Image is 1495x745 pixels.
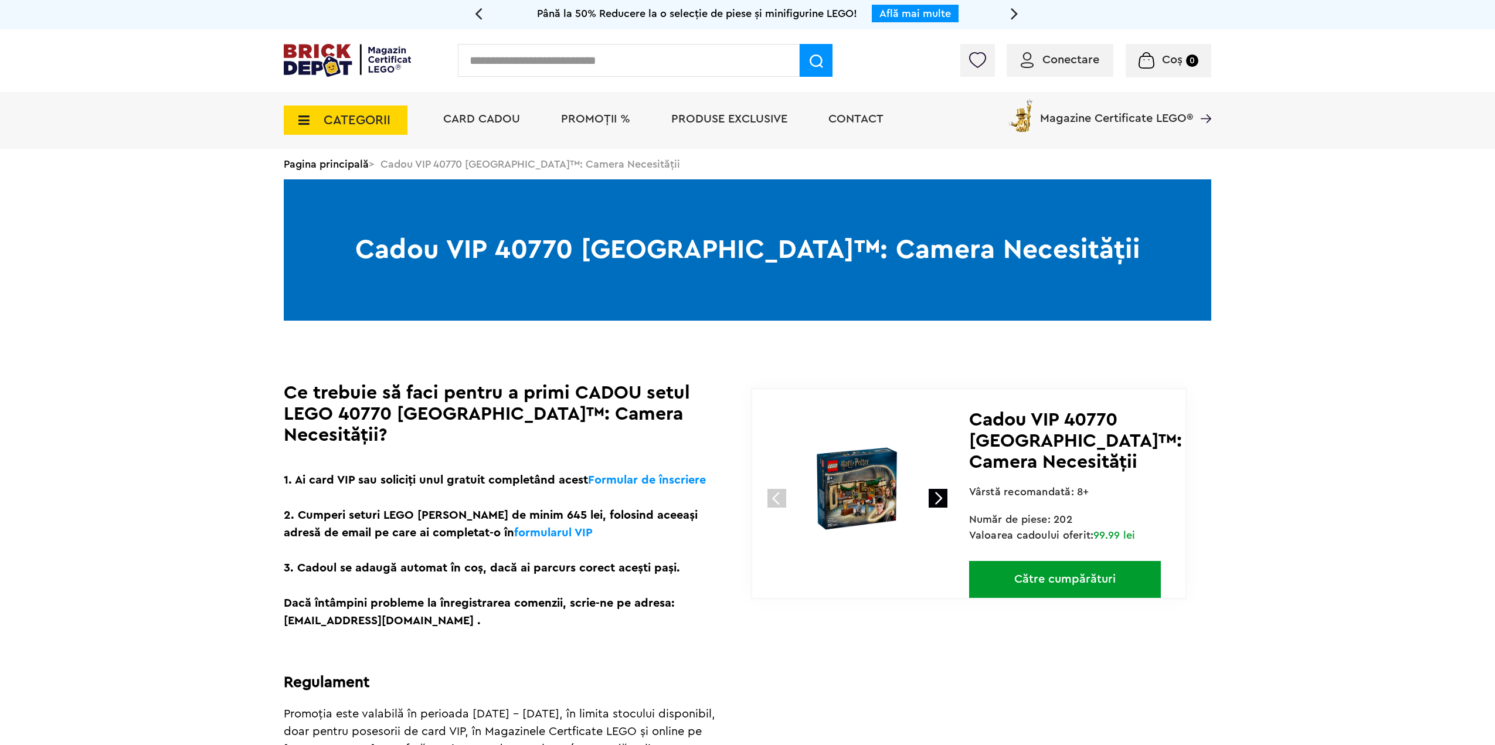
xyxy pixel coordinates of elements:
[284,149,1211,179] div: > Cadou VIP 40770 [GEOGRAPHIC_DATA]™: Camera Necesității
[969,514,1072,525] span: Număr de piese: 202
[588,474,706,486] a: Formular de înscriere
[1021,54,1099,66] a: Conectare
[879,8,951,19] a: Află mai multe
[969,410,1182,471] span: Cadou VIP 40770 [GEOGRAPHIC_DATA]™: Camera Necesității
[514,527,593,539] a: formularul VIP
[537,8,857,19] span: Până la 50% Reducere la o selecție de piese și minifigurine LEGO!
[561,113,630,125] a: PROMOȚII %
[1093,530,1135,540] span: 99.99 lei
[1040,97,1193,124] span: Magazine Certificate LEGO®
[779,410,935,567] img: 40770-lego-cadou.jpg
[671,113,787,125] a: Produse exclusive
[443,113,520,125] a: Card Cadou
[284,159,369,169] a: Pagina principală
[284,179,1211,321] h1: Cadou VIP 40770 [GEOGRAPHIC_DATA]™: Camera Necesității
[284,471,718,630] p: 1. Ai card VIP sau soliciți unul gratuit completând acest 2. Cumperi seturi LEGO [PERSON_NAME] de...
[284,382,718,445] h1: Ce trebuie să faci pentru a primi CADOU setul LEGO 40770 [GEOGRAPHIC_DATA]™: Camera Necesității?
[828,113,884,125] a: Contact
[1186,55,1198,67] small: 0
[284,673,718,691] h2: Regulament
[969,530,1136,540] span: Valoarea cadoului oferit:
[969,487,1089,497] span: Vârstă recomandată: 8+
[969,561,1161,598] a: Către cumpărături
[1162,54,1183,66] span: Coș
[1042,54,1099,66] span: Conectare
[1193,97,1211,109] a: Magazine Certificate LEGO®
[324,114,390,127] span: CATEGORII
